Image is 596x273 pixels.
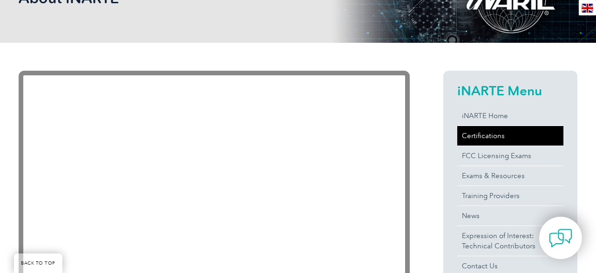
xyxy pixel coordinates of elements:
a: Exams & Resources [457,166,563,186]
h2: iNARTE Menu [457,83,563,98]
a: Certifications [457,126,563,146]
img: en [582,4,593,13]
img: contact-chat.png [549,226,572,250]
a: iNARTE Home [457,106,563,126]
a: News [457,206,563,226]
a: Training Providers [457,186,563,206]
a: FCC Licensing Exams [457,146,563,166]
a: Expression of Interest:Technical Contributors [457,226,563,256]
a: BACK TO TOP [14,253,62,273]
